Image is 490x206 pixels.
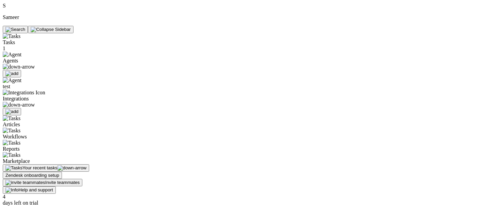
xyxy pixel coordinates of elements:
[3,115,20,121] img: Tasks
[3,45,5,51] span: 1
[3,52,21,58] img: Agent
[31,27,71,32] img: Collapse Sidebar
[3,158,30,164] span: Marketplace
[3,128,20,134] img: Tasks
[5,165,22,171] img: Tasks
[5,109,18,114] img: add
[3,164,89,172] button: Your recent tasks
[3,64,35,70] img: down-arrow
[3,39,15,45] span: Tasks
[3,90,45,96] img: Integrations Icon
[3,134,27,139] span: Workflows
[3,146,20,152] span: Reports
[3,102,35,108] img: down-arrow
[3,14,93,20] p: Sameer
[3,121,20,127] span: Articles
[3,96,93,108] span: Integrations
[3,3,6,8] span: S
[3,152,20,158] img: Tasks
[3,140,20,146] img: Tasks
[3,33,20,39] img: Tasks
[3,172,62,179] button: Zendesk onboarding setup
[3,200,38,206] span: days left on trial
[5,180,45,185] img: invite teammates
[3,83,10,89] span: test
[3,194,93,200] div: 4
[3,77,21,83] img: Agent
[5,27,25,32] img: Search
[5,71,18,76] img: add
[45,180,80,185] span: Invite teammates
[22,165,58,170] span: Your recent tasks
[3,179,82,186] button: Invite teammates
[58,165,87,171] img: down-arrow
[3,186,56,194] button: Help and support
[5,187,18,193] img: Info
[3,58,93,70] span: Agents
[18,187,53,192] span: Help and support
